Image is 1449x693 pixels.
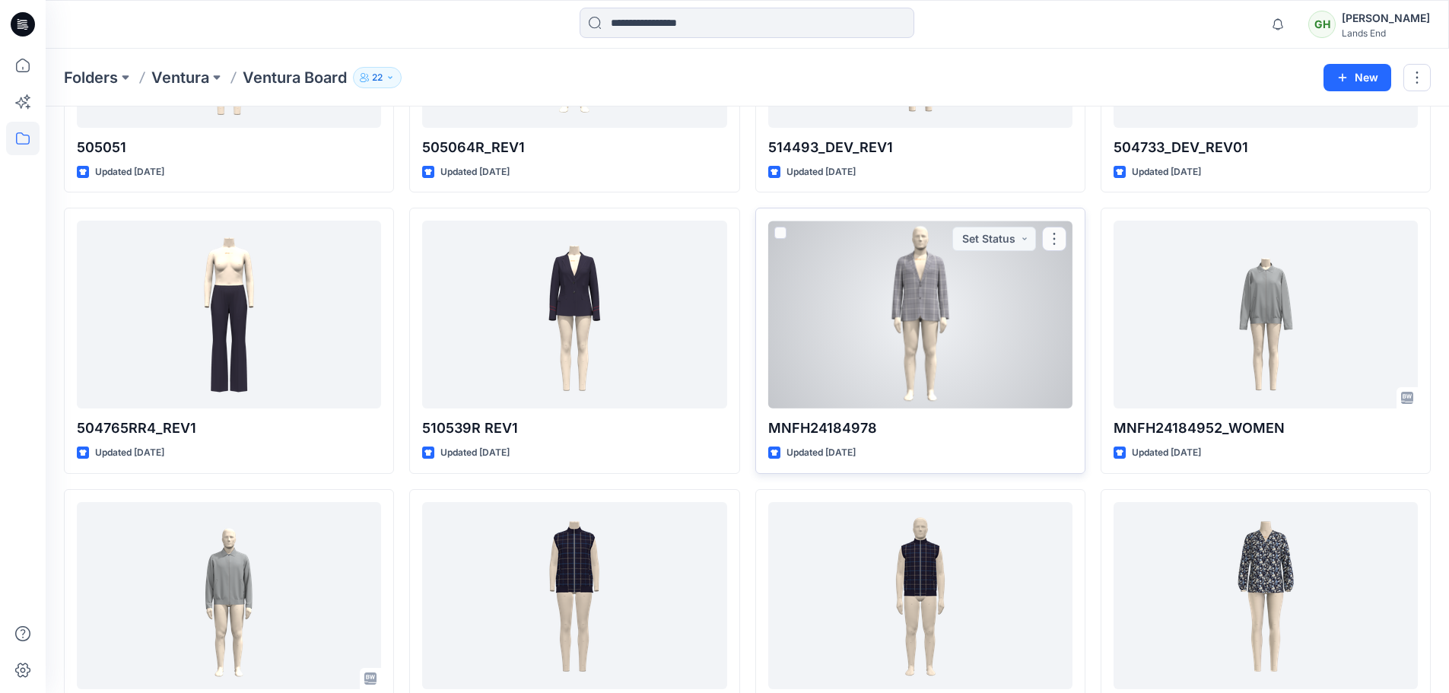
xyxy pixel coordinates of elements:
p: 504733_DEV_REV01 [1114,137,1418,158]
a: WMFH24184895_COLORWAY_REV 1 [1114,502,1418,690]
p: 22 [372,69,383,86]
p: 505064R_REV1 [422,137,726,158]
p: 510539R REV1 [422,418,726,439]
p: 514493_DEV_REV1 [768,137,1072,158]
p: MNFH24184978 [768,418,1072,439]
a: MNFH24184998_MEN_DEV_REV1 [768,502,1072,690]
p: Ventura Board [243,67,347,88]
a: Folders [64,67,118,88]
a: 510539R REV1 [422,221,726,408]
button: 22 [353,67,402,88]
p: MNFH24184952_WOMEN [1114,418,1418,439]
a: MNFH24184978 [768,221,1072,408]
a: MNFH24184952_WOMEN [1114,221,1418,408]
p: Updated [DATE] [95,164,164,180]
p: 505051 [77,137,381,158]
p: Updated [DATE] [95,445,164,461]
p: Updated [DATE] [786,445,856,461]
div: GH [1308,11,1336,38]
p: Updated [DATE] [786,164,856,180]
p: 504765RR4_REV1 [77,418,381,439]
a: MNFH24184998_WOMEN_DEV_REV1 [422,502,726,690]
a: 504765RR4_REV1 [77,221,381,408]
a: MNFH24184952_MEN_REV1 [77,502,381,690]
p: Updated [DATE] [1132,164,1201,180]
p: Updated [DATE] [440,164,510,180]
button: New [1323,64,1391,91]
div: Lands End [1342,27,1430,39]
a: Ventura [151,67,209,88]
p: Updated [DATE] [1132,445,1201,461]
div: [PERSON_NAME] [1342,9,1430,27]
p: Updated [DATE] [440,445,510,461]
